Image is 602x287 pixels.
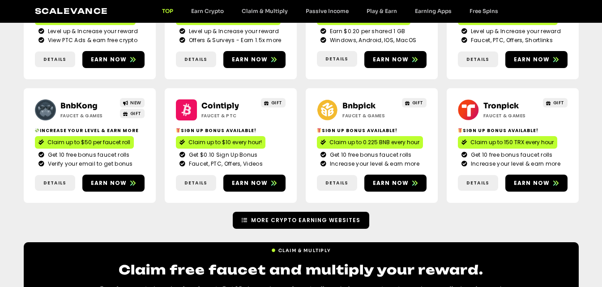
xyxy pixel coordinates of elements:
[233,212,369,229] a: More Crypto Earning Websites
[201,101,239,111] a: Cointiply
[86,261,516,278] h2: Claim free faucet and multiply your reward.
[46,36,137,44] span: View PTC Ads & earn free crypto
[187,27,279,35] span: Level up & Increase your reward
[373,56,409,64] span: Earn now
[317,51,357,67] a: Details
[46,27,138,35] span: Level up & Increase your reward
[35,127,145,134] h2: Increase your level & earn more
[82,51,145,68] a: Earn now
[553,99,564,106] span: GIFT
[46,151,130,159] span: Get 10 free bonus faucet rolls
[406,8,461,14] a: Earning Apps
[342,112,398,119] h2: Faucet & Games
[153,8,182,14] a: TOP
[223,175,286,192] a: Earn now
[325,56,348,62] span: Details
[47,138,130,146] span: Claim up to $50 per faucet roll
[543,98,568,107] a: GIFT
[514,179,550,187] span: Earn now
[402,98,427,107] a: GIFT
[505,175,568,192] a: Earn now
[187,151,258,159] span: Get $0.10 Sign Up Bonus
[364,51,427,68] a: Earn now
[184,180,207,186] span: Details
[232,56,268,64] span: Earn now
[120,109,145,118] a: GIFT
[91,179,127,187] span: Earn now
[176,51,216,67] a: Details
[328,160,419,168] span: Increase your level & earn more
[232,179,268,187] span: Earn now
[458,136,557,149] a: Claim up to 150 TRX every hour
[466,56,489,63] span: Details
[35,6,108,16] a: Scalevance
[297,8,358,14] a: Passive Income
[364,175,427,192] a: Earn now
[233,8,297,14] a: Claim & Multiply
[153,8,507,14] nav: Menu
[466,180,489,186] span: Details
[328,27,406,35] span: Earn $0.20 per shared 1 GB
[60,112,116,119] h2: Faucet & Games
[130,110,141,117] span: GIFT
[514,56,550,64] span: Earn now
[470,138,554,146] span: Claim up to 150 TRX every hour
[271,244,331,254] a: Claim & Multiply
[483,112,539,119] h2: Faucet & Games
[469,160,560,168] span: Increase your level & earn more
[187,36,282,44] span: Offers & Surveys - Earn 1.5x more
[261,98,286,107] a: GIFT
[505,51,568,68] a: Earn now
[317,128,321,133] img: 🎁
[458,51,498,67] a: Details
[317,136,423,149] a: Claim up to 0.225 BNB every hour
[328,36,416,44] span: Windows, Android, IOS, MacOS
[176,127,286,134] h2: Sign up bonus available!
[35,51,75,67] a: Details
[317,175,357,191] a: Details
[188,138,262,146] span: Claim up to $10 every hour!
[223,51,286,68] a: Earn now
[43,180,66,186] span: Details
[82,175,145,192] a: Earn now
[182,8,233,14] a: Earn Crypto
[176,136,265,149] a: Claim up to $10 every hour!
[461,8,507,14] a: Free Spins
[373,179,409,187] span: Earn now
[458,127,568,134] h2: Sign Up Bonus Available!
[325,180,348,186] span: Details
[130,99,141,106] span: NEW
[35,136,134,149] a: Claim up to $50 per faucet roll
[412,99,423,106] span: GIFT
[458,128,462,133] img: 🎁
[187,160,263,168] span: Faucet, PTC, Offers, Videos
[43,56,66,63] span: Details
[120,98,145,107] a: NEW
[46,160,133,168] span: Verify your email to get bonus
[342,101,376,111] a: Bnbpick
[329,138,419,146] span: Claim up to 0.225 BNB every hour
[184,56,207,63] span: Details
[317,127,427,134] h2: Sign Up Bonus Available!
[35,128,39,133] img: 💸
[251,216,360,224] span: More Crypto Earning Websites
[35,175,75,191] a: Details
[469,36,553,44] span: Faucet, PTC, Offers, Shortlinks
[358,8,406,14] a: Play & Earn
[483,101,519,111] a: Tronpick
[176,175,216,191] a: Details
[469,27,561,35] span: Level up & Increase your reward
[271,99,282,106] span: GIFT
[469,151,553,159] span: Get 10 free bonus faucet rolls
[60,101,98,111] a: BnbKong
[176,128,180,133] img: 🎁
[201,112,257,119] h2: Faucet & PTC
[458,175,498,191] a: Details
[328,151,412,159] span: Get 10 free bonus faucet rolls
[278,247,331,254] span: Claim & Multiply
[91,56,127,64] span: Earn now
